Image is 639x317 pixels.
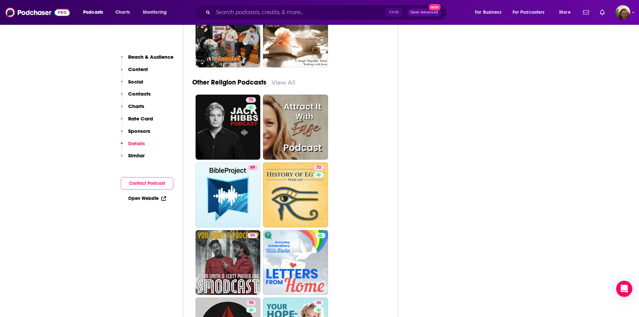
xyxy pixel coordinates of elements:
[115,8,130,17] span: Charts
[429,4,441,10] span: New
[616,5,630,20] img: User Profile
[196,230,261,295] a: 55
[407,8,441,16] button: Open AdvancedNew
[314,165,324,170] a: 72
[121,78,143,91] button: Social
[272,79,296,86] a: View All
[121,66,148,78] button: Content
[314,300,324,306] a: 46
[249,300,253,306] span: 74
[121,54,173,66] button: Reach & Audience
[128,103,144,109] p: Charts
[250,232,255,239] span: 55
[246,300,256,306] a: 74
[143,8,167,17] span: Monitoring
[196,162,261,227] a: 89
[128,66,148,72] p: Content
[246,97,256,103] a: 75
[213,7,386,18] input: Search podcasts, credits, & more...
[616,5,630,20] span: Logged in as cborde
[559,8,571,17] span: More
[128,91,151,97] p: Contacts
[249,97,253,104] span: 75
[128,54,173,60] p: Reach & Audience
[121,91,151,103] button: Contacts
[5,6,70,19] img: Podchaser - Follow, Share and Rate Podcasts
[111,7,134,18] a: Charts
[138,7,175,18] button: open menu
[616,5,630,20] button: Show profile menu
[201,5,453,20] div: Search podcasts, credits, & more...
[580,7,592,18] a: Show notifications dropdown
[250,164,255,171] span: 89
[128,140,145,147] p: Details
[554,7,579,18] button: open menu
[616,281,632,297] div: Open Intercom Messenger
[128,115,153,122] p: Rate Card
[121,115,153,128] button: Rate Card
[410,11,438,14] span: Open Advanced
[83,8,103,17] span: Podcasts
[470,7,510,18] button: open menu
[128,196,166,201] a: Open Website
[513,8,545,17] span: For Podcasters
[248,165,258,170] a: 89
[475,8,501,17] span: For Business
[121,140,145,153] button: Details
[121,128,150,140] button: Sponsors
[248,233,258,238] a: 55
[121,152,145,165] button: Similar
[316,300,321,306] span: 46
[316,164,321,171] span: 72
[128,128,150,134] p: Sponsors
[508,7,554,18] button: open menu
[78,7,112,18] button: open menu
[121,177,173,190] button: Contact Podcast
[121,103,144,115] button: Charts
[128,78,143,85] p: Social
[597,7,607,18] a: Show notifications dropdown
[196,95,261,160] a: 75
[386,8,402,17] span: Ctrl K
[263,162,328,227] a: 72
[128,152,145,159] p: Similar
[192,78,266,87] a: Other Religion Podcasts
